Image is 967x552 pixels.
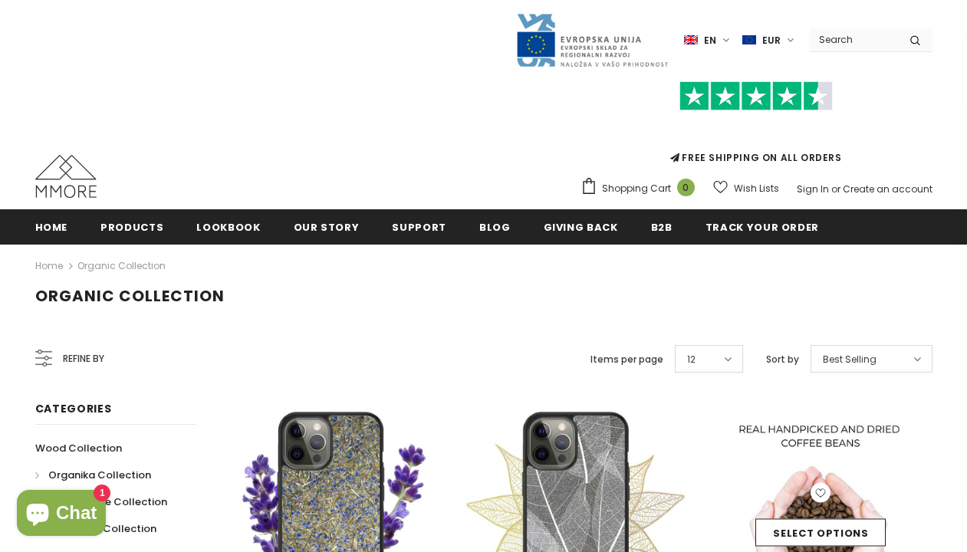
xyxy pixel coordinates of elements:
[100,220,163,235] span: Products
[602,181,671,196] span: Shopping Cart
[35,209,68,244] a: Home
[590,352,663,367] label: Items per page
[392,220,446,235] span: support
[797,182,829,195] a: Sign In
[196,209,260,244] a: Lookbook
[581,177,702,200] a: Shopping Cart 0
[581,110,932,150] iframe: Customer reviews powered by Trustpilot
[762,33,781,48] span: EUR
[823,352,877,367] span: Best Selling
[677,179,695,196] span: 0
[479,209,511,244] a: Blog
[294,209,360,244] a: Our Story
[766,352,799,367] label: Sort by
[100,209,163,244] a: Products
[48,468,151,482] span: Organika Collection
[843,182,932,195] a: Create an account
[684,34,698,47] img: i-lang-1.png
[713,175,779,202] a: Wish Lists
[35,257,63,275] a: Home
[35,401,112,416] span: Categories
[479,220,511,235] span: Blog
[35,435,122,462] a: Wood Collection
[35,155,97,198] img: MMORE Cases
[35,220,68,235] span: Home
[196,220,260,235] span: Lookbook
[581,88,932,164] span: FREE SHIPPING ON ALL ORDERS
[687,352,696,367] span: 12
[651,220,673,235] span: B2B
[77,259,166,272] a: Organic Collection
[63,350,104,367] span: Refine by
[706,209,819,244] a: Track your order
[706,220,819,235] span: Track your order
[704,33,716,48] span: en
[651,209,673,244] a: B2B
[679,81,833,111] img: Trust Pilot Stars
[810,28,898,51] input: Search Site
[12,490,110,540] inbox-online-store-chat: Shopify online store chat
[544,209,618,244] a: Giving back
[544,220,618,235] span: Giving back
[831,182,840,195] span: or
[35,488,167,515] a: Biodegradable Collection
[755,519,886,547] a: Select options
[35,462,151,488] a: Organika Collection
[392,209,446,244] a: support
[294,220,360,235] span: Our Story
[734,181,779,196] span: Wish Lists
[35,285,225,307] span: Organic Collection
[515,12,669,68] img: Javni Razpis
[35,441,122,455] span: Wood Collection
[515,33,669,46] a: Javni Razpis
